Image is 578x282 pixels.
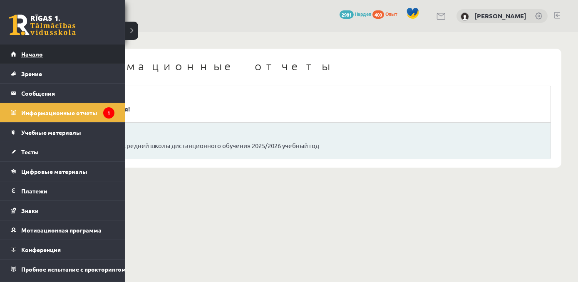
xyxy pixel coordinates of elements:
font: Информационные отчеты [21,109,97,116]
h1: Информационные отчеты [60,59,551,73]
i: 1 [103,107,114,119]
span: Нардеп [355,10,371,17]
a: Конференция [11,240,114,259]
span: 400 [372,10,384,19]
a: Учебные материалы [11,123,114,142]
a: Процесс обучения! [71,104,540,114]
a: Сообщения [11,84,114,103]
span: Пробное испытание с прокторингом [21,265,126,273]
span: 2981 [340,10,354,19]
a: Информационные отчеты1 [11,103,114,122]
a: Зрение [11,64,114,83]
a: Мотивационная программа [11,220,114,240]
a: Начало [11,45,114,64]
a: Рига 1. Открытие средней школы дистанционного обучения 2025/2026 учебный год [71,141,540,151]
span: Учебные материалы [21,129,81,136]
span: Зрение [21,70,42,77]
a: Платежи [11,181,114,200]
img: Милана Пожарникова [461,12,469,21]
span: Начало [21,50,43,58]
font: Платежи [21,187,47,195]
a: Знаки [11,201,114,220]
span: Опыт [385,10,398,17]
span: Цифровые материалы [21,168,87,175]
font: Сообщения [21,89,55,97]
a: [PERSON_NAME] [474,12,526,20]
span: Конференция [21,246,61,253]
a: Пробное испытание с прокторингом [11,260,114,279]
a: Тесты [11,142,114,161]
a: Rīgas 1. Tālmācības vidusskola [9,15,76,35]
span: Мотивационная программа [21,226,102,234]
a: 400 Опыт [372,10,402,17]
a: 2981 Нардеп [340,10,371,17]
span: Знаки [21,207,39,214]
span: Тесты [21,148,39,156]
a: Цифровые материалы [11,162,114,181]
